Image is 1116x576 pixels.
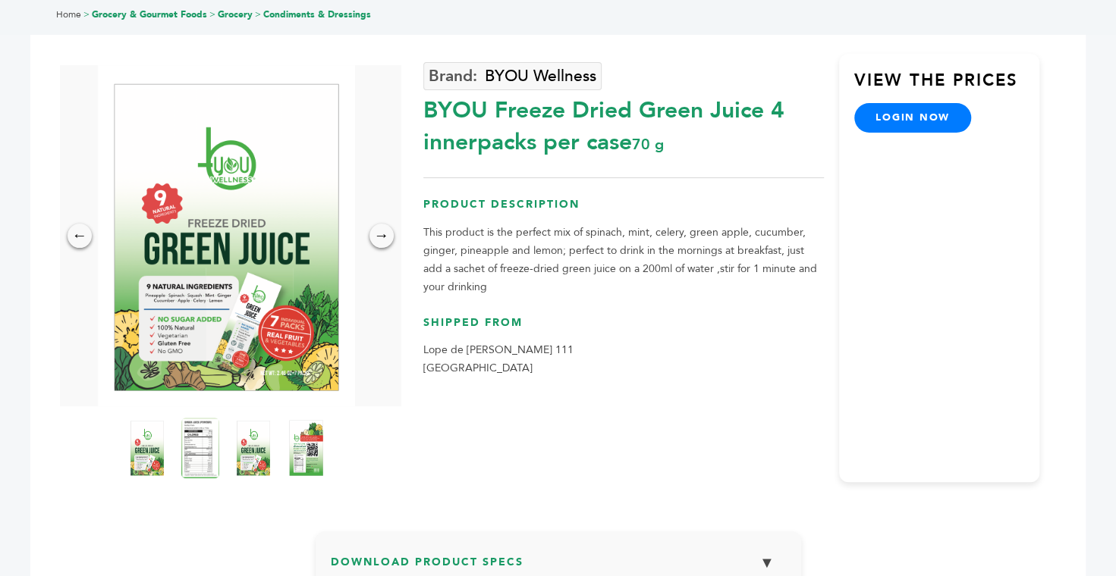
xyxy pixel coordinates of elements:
[98,65,355,406] img: BYOU Freeze Dried Green Juice 4 innerpacks per case 70 g
[56,8,81,20] a: Home
[369,224,394,248] div: →
[92,8,207,20] a: Grocery & Gourmet Foods
[423,341,824,377] p: Lope de [PERSON_NAME] 111 [GEOGRAPHIC_DATA]
[68,224,92,248] div: ←
[128,418,166,478] img: BYOU Freeze Dried Green Juice 4 innerpacks per case 70 g Product Label
[423,62,602,90] a: BYOU Wellness
[854,103,971,132] a: login now
[632,134,664,155] span: 70 g
[423,87,824,158] div: BYOU Freeze Dried Green Juice 4 innerpacks per case
[218,8,253,20] a: Grocery
[255,8,261,20] span: >
[181,418,219,478] img: BYOU Freeze Dried Green Juice 4 innerpacks per case 70 g Nutrition Info
[423,224,824,296] p: This product is the perfect mix of spinach, mint, celery, green apple, cucumber, ginger, pineappl...
[288,418,325,478] img: BYOU Freeze Dried Green Juice 4 innerpacks per case 70 g
[83,8,90,20] span: >
[423,197,824,224] h3: Product Description
[263,8,371,20] a: Condiments & Dressings
[234,418,272,478] img: BYOU Freeze Dried Green Juice 4 innerpacks per case 70 g
[209,8,215,20] span: >
[423,315,824,342] h3: Shipped From
[854,69,1039,104] h3: View the Prices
